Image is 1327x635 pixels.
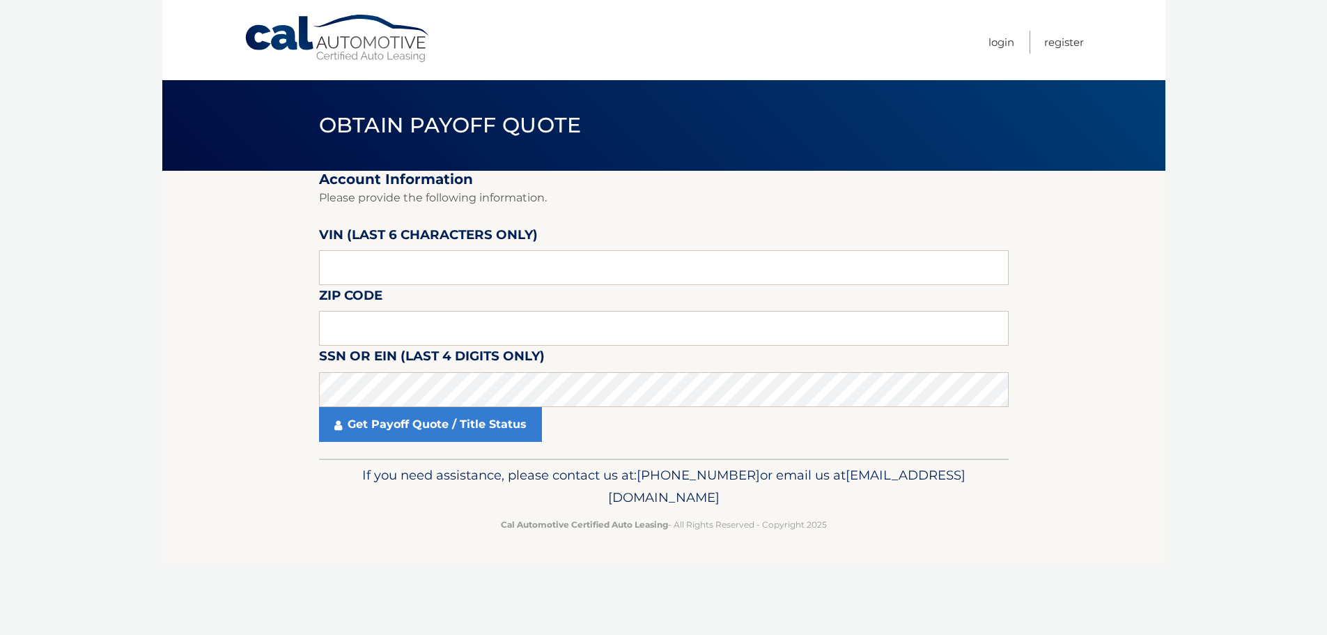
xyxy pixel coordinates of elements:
h2: Account Information [319,171,1009,188]
label: Zip Code [319,285,382,311]
span: [PHONE_NUMBER] [637,467,760,483]
a: Register [1044,31,1084,54]
a: Cal Automotive [244,14,432,63]
label: SSN or EIN (last 4 digits only) [319,346,545,372]
p: - All Rights Reserved - Copyright 2025 [328,517,1000,532]
label: VIN (last 6 characters only) [319,224,538,250]
a: Login [988,31,1014,54]
p: If you need assistance, please contact us at: or email us at [328,464,1000,509]
strong: Cal Automotive Certified Auto Leasing [501,519,668,530]
p: Please provide the following information. [319,188,1009,208]
a: Get Payoff Quote / Title Status [319,407,542,442]
span: Obtain Payoff Quote [319,112,582,138]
